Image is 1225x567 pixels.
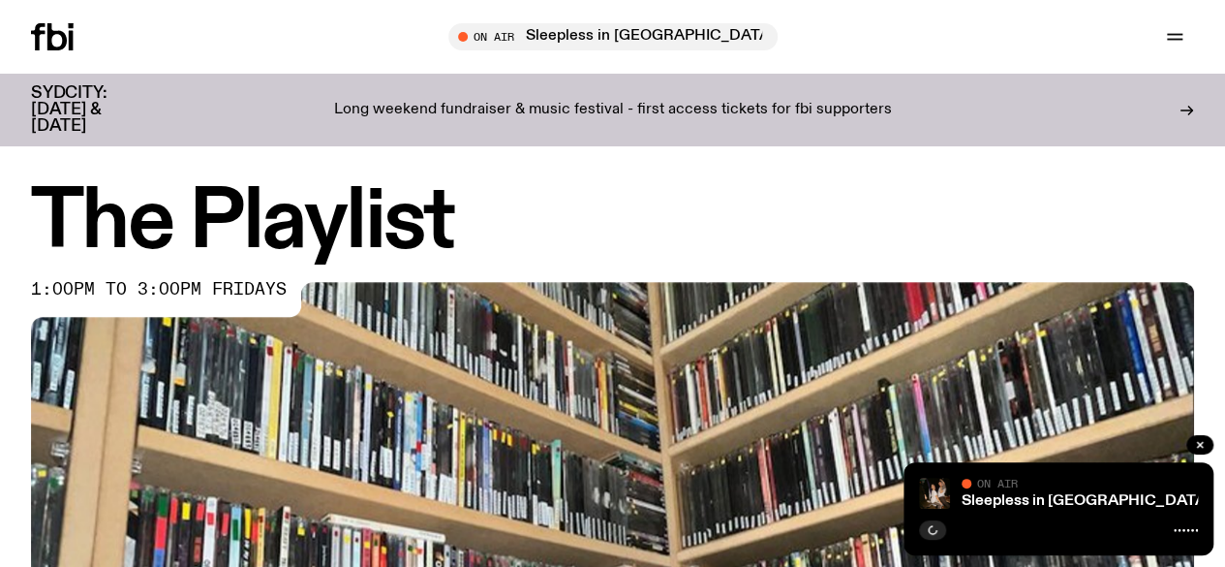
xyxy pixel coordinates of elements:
[31,184,1194,263] h1: The Playlist
[334,102,892,119] p: Long weekend fundraiser & music festival - first access tickets for fbi supporters
[31,85,155,135] h3: SYDCITY: [DATE] & [DATE]
[919,478,950,509] img: Marcus Whale is on the left, bent to his knees and arching back with a gleeful look his face He i...
[962,493,1210,509] a: Sleepless in [GEOGRAPHIC_DATA]
[448,23,778,50] button: On AirSleepless in [GEOGRAPHIC_DATA]
[31,282,287,298] span: 1:00pm to 3:00pm fridays
[977,477,1018,489] span: On Air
